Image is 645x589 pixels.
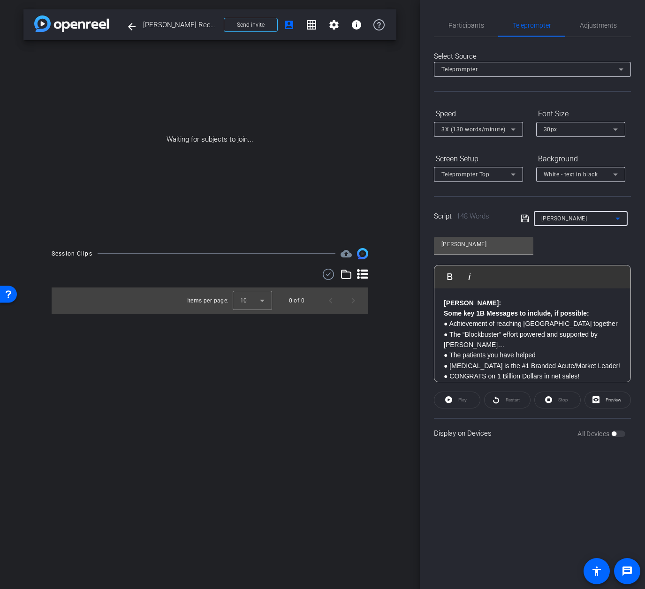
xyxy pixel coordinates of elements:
span: Send invite [237,21,265,29]
mat-icon: cloud_upload [341,248,352,259]
mat-icon: info [351,19,362,30]
p: ● CONGRATS on 1 Billion Dollars in net sales! [444,371,621,381]
mat-icon: account_box [283,19,295,30]
span: 30px [544,126,557,133]
div: Waiting for subjects to join... [23,40,396,239]
span: Teleprompter Top [441,171,489,178]
img: app-logo [34,15,109,32]
div: Speed [434,106,523,122]
span: White - text in black [544,171,598,178]
span: Destinations for your clips [341,248,352,259]
span: [PERSON_NAME] Record [143,15,218,34]
mat-icon: settings [328,19,340,30]
div: Items per page: [187,296,229,305]
mat-icon: message [622,566,633,577]
img: Session clips [357,248,368,259]
span: Teleprompter [513,22,551,29]
button: Send invite [224,18,278,32]
div: 0 of 0 [289,296,304,305]
strong: Some key 1B Messages to include, if possible: [444,310,589,317]
div: Display on Devices [434,418,631,448]
p: ● [MEDICAL_DATA] is the #1 Branded Acute/Market Leader! [444,361,621,371]
label: All Devices [577,429,611,438]
strong: [PERSON_NAME]: [444,299,501,307]
mat-icon: arrow_back [126,21,137,32]
button: Next page [342,289,364,312]
span: [PERSON_NAME] [541,215,587,222]
div: Screen Setup [434,151,523,167]
div: Font Size [536,106,625,122]
div: Script [434,211,508,222]
input: Title [441,239,526,250]
p: ● The “Blockbuster” effort powered and supported by [PERSON_NAME]… [444,329,621,350]
span: Adjustments [580,22,617,29]
span: Teleprompter [441,66,478,73]
span: Preview [606,397,622,402]
button: Preview [584,392,631,408]
div: Background [536,151,625,167]
p: ● The patients you have helped [444,350,621,360]
mat-icon: grid_on [306,19,317,30]
span: Participants [448,22,484,29]
span: 3X (130 words/minute) [441,126,506,133]
div: Session Clips [52,249,92,258]
div: Select Source [434,51,631,62]
button: Previous page [319,289,342,312]
mat-icon: accessibility [591,566,602,577]
span: 148 Words [456,212,489,220]
p: ● Achievement of reaching [GEOGRAPHIC_DATA] together [444,318,621,329]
